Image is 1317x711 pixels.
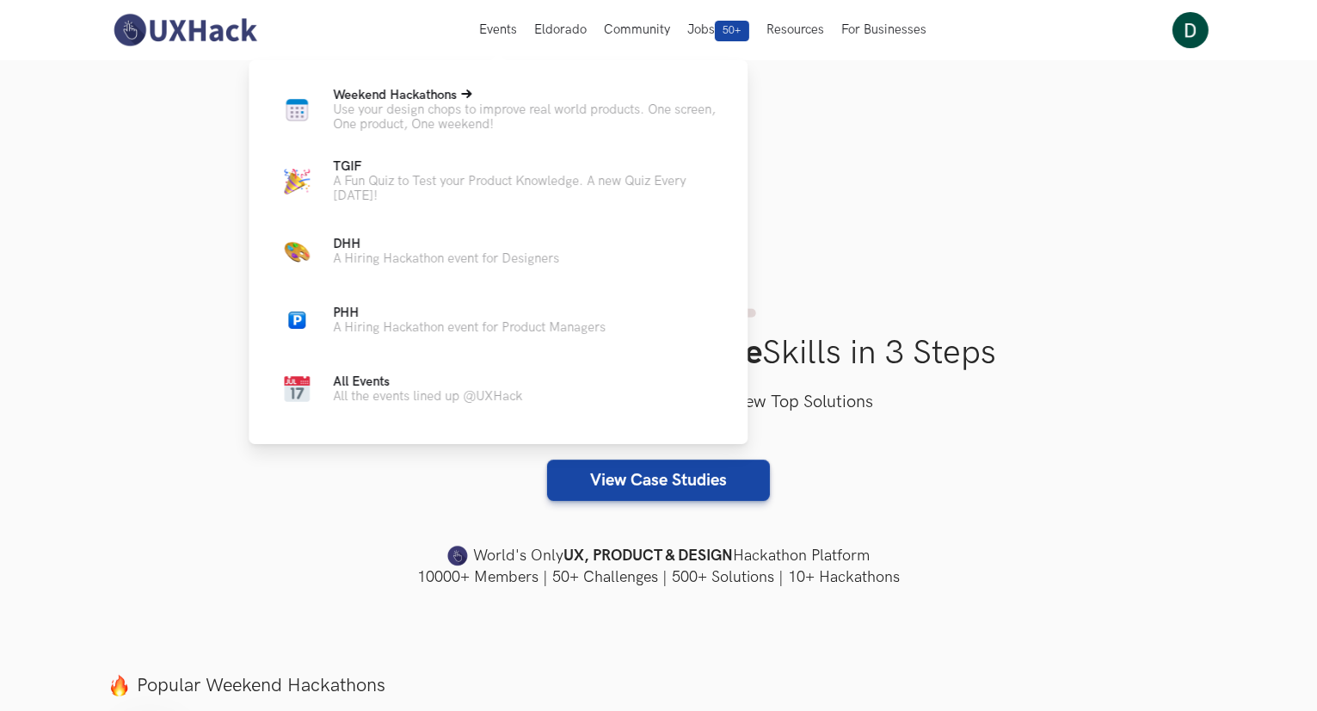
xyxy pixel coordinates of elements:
p: A Fun Quiz to Test your Product Knowledge. A new Quiz Every [DATE]! [333,174,720,203]
img: Color Palette [284,238,310,264]
p: A Hiring Hackathon event for Designers [333,251,559,266]
span: All Events [333,374,390,389]
img: UXHack-logo.png [108,12,262,48]
h3: Select a Case Study, Test your skills & View Top Solutions [108,389,1209,417]
a: CalendarAll EventsAll the events lined up @UXHack [276,368,720,410]
img: Calendar new [284,97,310,123]
img: Party cap [284,169,310,195]
a: View Case Studies [547,460,770,501]
h4: World's Only Hackathon Platform [108,544,1209,568]
a: Color PaletteDHHA Hiring Hackathon event for Designers [276,231,720,272]
img: Parking [288,312,305,329]
img: Calendar [284,376,310,402]
span: 50+ [715,21,749,41]
p: All the events lined up @UXHack [333,389,522,404]
span: Weekend Hackathons [333,88,457,102]
span: DHH [333,237,360,251]
span: PHH [333,306,359,320]
strong: UX, PRODUCT & DESIGN [563,544,733,568]
span: TGIF [333,159,361,174]
label: Popular Weekend Hackathons [108,674,1209,697]
p: Use your design chops to improve real world products. One screen, One product, One weekend! [333,102,720,132]
img: fire.png [108,675,130,696]
h1: Improve Your Skills in 3 Steps [108,333,1209,374]
h4: 10000+ Members | 50+ Challenges | 500+ Solutions | 10+ Hackathons [108,566,1209,588]
img: Your profile pic [1172,12,1209,48]
img: uxhack-favicon-image.png [447,545,468,567]
a: Calendar newWeekend HackathonsUse your design chops to improve real world products. One screen, O... [276,88,720,132]
a: Party capTGIFA Fun Quiz to Test your Product Knowledge. A new Quiz Every [DATE]! [276,159,720,203]
p: A Hiring Hackathon event for Product Managers [333,320,606,335]
a: ParkingPHHA Hiring Hackathon event for Product Managers [276,300,720,341]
